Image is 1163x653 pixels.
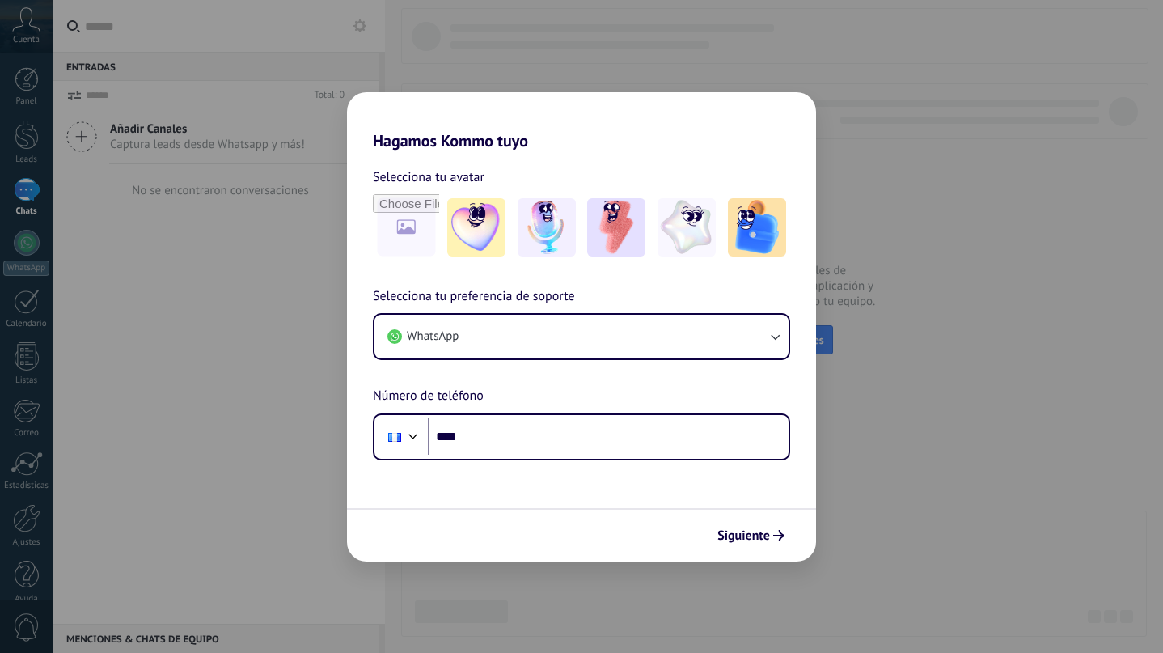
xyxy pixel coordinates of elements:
span: Siguiente [717,530,770,541]
span: WhatsApp [407,329,459,345]
span: Número de teléfono [373,386,484,407]
button: WhatsApp [374,315,789,358]
img: -4.jpeg [658,198,716,257]
button: Siguiente [710,522,792,549]
span: Selecciona tu avatar [373,167,484,188]
img: -1.jpeg [447,198,505,257]
span: Selecciona tu preferencia de soporte [373,286,575,307]
h2: Hagamos Kommo tuyo [347,92,816,151]
img: -2.jpeg [518,198,576,257]
div: Guatemala: + 502 [379,420,410,454]
img: -3.jpeg [587,198,645,257]
img: -5.jpeg [728,198,786,257]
